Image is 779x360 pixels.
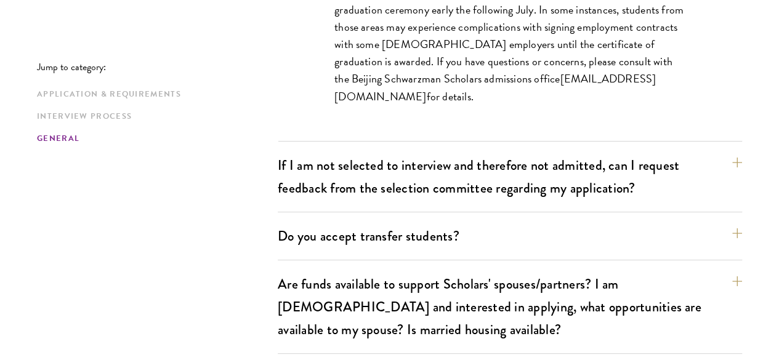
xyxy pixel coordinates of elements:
[37,88,270,101] a: Application & Requirements
[278,270,742,343] button: Are funds available to support Scholars' spouses/partners? I am [DEMOGRAPHIC_DATA] and interested...
[278,151,742,202] button: If I am not selected to interview and therefore not admitted, can I request feedback from the sel...
[37,132,270,145] a: General
[37,110,270,123] a: Interview Process
[37,62,278,73] p: Jump to category:
[278,222,742,250] button: Do you accept transfer students?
